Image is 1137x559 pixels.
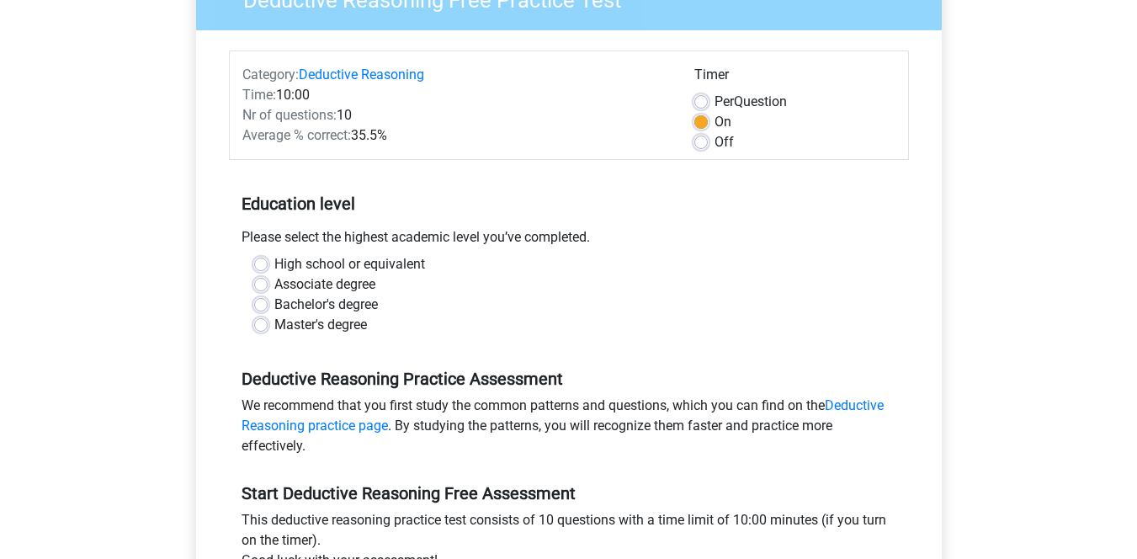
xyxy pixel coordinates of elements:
[274,295,378,315] label: Bachelor's degree
[715,92,787,112] label: Question
[274,254,425,274] label: High school or equivalent
[242,369,896,389] h5: Deductive Reasoning Practice Assessment
[299,67,424,83] a: Deductive Reasoning
[715,132,734,152] label: Off
[715,93,734,109] span: Per
[230,105,682,125] div: 10
[242,483,896,503] h5: Start Deductive Reasoning Free Assessment
[715,112,731,132] label: On
[274,315,367,335] label: Master's degree
[230,85,682,105] div: 10:00
[242,87,276,103] span: Time:
[229,227,909,254] div: Please select the highest academic level you’ve completed.
[274,274,375,295] label: Associate degree
[694,65,895,92] div: Timer
[230,125,682,146] div: 35.5%
[242,67,299,83] span: Category:
[229,396,909,463] div: We recommend that you first study the common patterns and questions, which you can find on the . ...
[242,187,896,221] h5: Education level
[242,127,351,143] span: Average % correct:
[242,107,337,123] span: Nr of questions:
